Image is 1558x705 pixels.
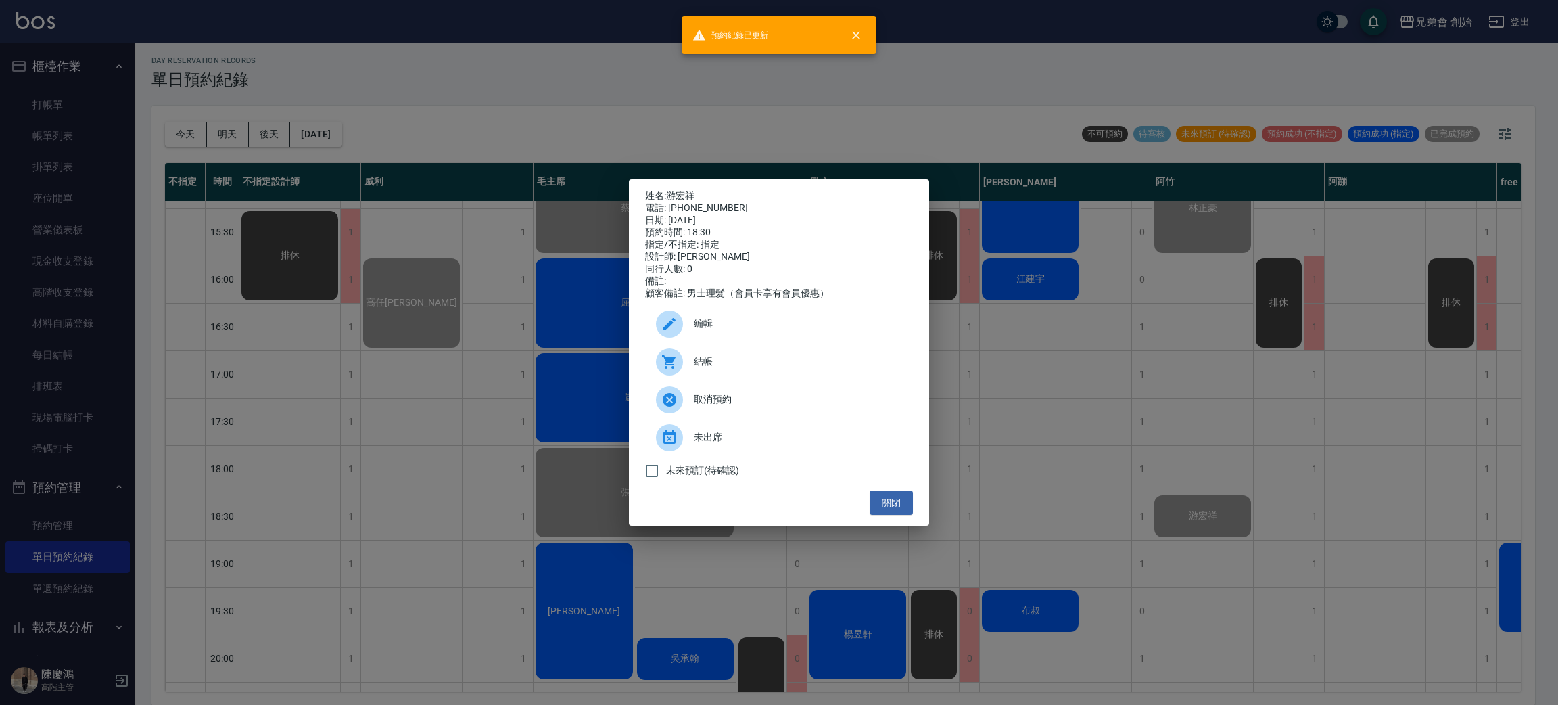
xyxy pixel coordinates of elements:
[694,317,902,331] span: 編輯
[645,381,913,419] div: 取消預約
[692,28,768,42] span: 預約紀錄已更新
[645,190,913,202] p: 姓名:
[645,305,913,343] div: 編輯
[841,20,871,50] button: close
[645,202,913,214] div: 電話: [PHONE_NUMBER]
[645,419,913,457] div: 未出席
[694,392,902,407] span: 取消預約
[645,214,913,227] div: 日期: [DATE]
[870,491,913,516] button: 關閉
[645,275,913,288] div: 備註:
[694,355,902,369] span: 結帳
[645,239,913,251] div: 指定/不指定: 指定
[645,263,913,275] div: 同行人數: 0
[645,288,913,300] div: 顧客備註: 男士理髮（會員卡享有會員優惠）
[645,251,913,263] div: 設計師: [PERSON_NAME]
[645,343,913,381] a: 結帳
[666,463,739,478] span: 未來預訂(待確認)
[666,190,694,201] a: 游宏祥
[645,227,913,239] div: 預約時間: 18:30
[694,430,902,445] span: 未出席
